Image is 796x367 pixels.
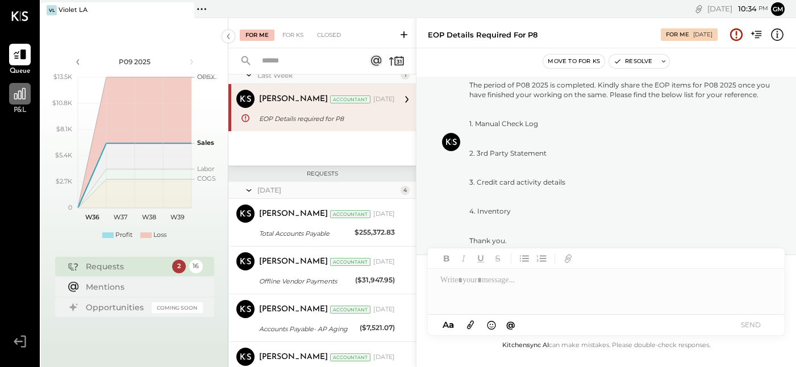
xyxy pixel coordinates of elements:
[360,322,395,333] div: ($7,521.07)
[115,231,132,240] div: Profit
[152,302,203,313] div: Coming Soon
[257,70,398,80] div: Last Week
[666,31,689,39] div: For Me
[259,113,391,124] div: EOP Details required for P8
[259,208,328,220] div: [PERSON_NAME]
[114,213,127,221] text: W37
[56,125,72,133] text: $8.1K
[55,151,72,159] text: $5.4K
[330,210,370,218] div: Accountant
[86,302,146,313] div: Opportunities
[53,73,72,81] text: $13.5K
[456,251,471,266] button: Italic
[330,95,370,103] div: Accountant
[86,261,166,272] div: Requests
[330,306,370,314] div: Accountant
[259,304,328,315] div: [PERSON_NAME]
[401,70,410,80] div: 1
[1,83,39,116] a: P&L
[197,73,215,81] text: OPEX
[311,30,347,41] div: Closed
[693,31,712,39] div: [DATE]
[259,276,352,287] div: Offline Vendor Payments
[189,260,203,273] div: 16
[197,174,216,182] text: COGS
[734,3,757,14] span: 10 : 34
[439,319,457,331] button: Aa
[259,256,328,268] div: [PERSON_NAME]
[609,55,657,68] button: Resolve
[373,95,395,104] div: [DATE]
[373,257,395,266] div: [DATE]
[517,251,532,266] button: Unordered List
[728,317,773,332] button: SEND
[277,30,309,41] div: For KS
[759,5,768,12] span: pm
[330,353,370,361] div: Accountant
[355,274,395,286] div: ($31,947.95)
[771,2,785,16] button: gm
[330,258,370,266] div: Accountant
[503,318,519,332] button: @
[68,203,72,211] text: 0
[534,251,549,266] button: Ordered List
[693,3,705,15] div: copy link
[47,5,57,15] div: VL
[86,281,197,293] div: Mentions
[449,319,454,330] span: a
[373,353,395,362] div: [DATE]
[10,66,31,77] span: Queue
[197,139,214,147] text: Sales
[259,323,356,335] div: Accounts Payable- AP Aging
[473,251,488,266] button: Underline
[197,165,214,173] text: Labor
[85,213,99,221] text: W36
[1,44,39,77] a: Queue
[561,251,576,266] button: Add URL
[234,170,410,178] div: Requests
[240,30,274,41] div: For Me
[259,352,328,363] div: [PERSON_NAME]
[506,319,515,330] span: @
[86,57,183,66] div: P09 2025
[428,30,537,40] div: EOP Details required for P8
[153,231,166,240] div: Loss
[14,106,27,116] span: P&L
[52,99,72,107] text: $10.8K
[172,260,186,273] div: 2
[259,228,351,239] div: Total Accounts Payable
[439,251,454,266] button: Bold
[170,213,184,221] text: W39
[543,55,605,68] button: Move to for ks
[355,227,395,238] div: $255,372.83
[373,305,395,314] div: [DATE]
[59,6,87,15] div: Violet LA
[707,3,768,14] div: [DATE]
[56,177,72,185] text: $2.7K
[490,251,505,266] button: Strikethrough
[469,51,771,245] p: Hi [PERSON_NAME], The period of P08 2025 is completed. Kindly share the EOP items for P08 2025 on...
[257,185,398,195] div: [DATE]
[401,186,410,195] div: 4
[373,210,395,219] div: [DATE]
[259,94,328,105] div: [PERSON_NAME]
[141,213,156,221] text: W38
